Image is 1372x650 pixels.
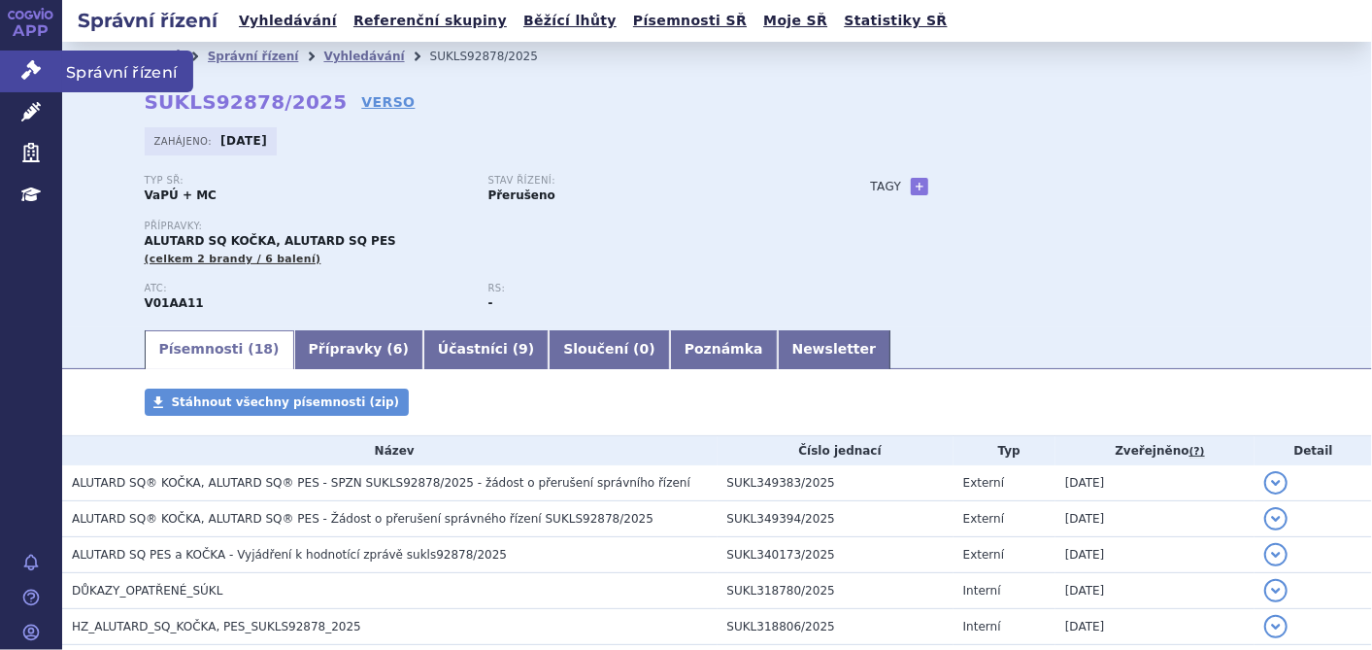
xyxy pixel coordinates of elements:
a: Sloučení (0) [549,330,669,369]
a: Statistiky SŘ [838,8,953,34]
h2: Správní řízení [62,7,233,34]
strong: VaPÚ + MC [145,188,217,202]
a: Účastníci (9) [423,330,549,369]
span: Správní řízení [62,51,193,91]
span: Externí [963,548,1004,562]
a: Písemnosti SŘ [627,8,753,34]
span: ALUTARD SQ® KOČKA, ALUTARD SQ® PES - SPZN SUKLS92878/2025 - žádost o přerušení správního řízení [72,476,690,490]
strong: Přerušeno [488,188,555,202]
td: [DATE] [1055,537,1255,573]
a: Domů [145,50,183,63]
th: Číslo jednací [718,436,954,465]
button: detail [1264,543,1288,566]
p: RS: [488,283,813,294]
td: SUKL349383/2025 [718,465,954,501]
span: Interní [963,620,1001,633]
a: Běžící lhůty [518,8,622,34]
span: 6 [393,341,403,357]
button: detail [1264,615,1288,638]
a: Referenční skupiny [348,8,513,34]
button: detail [1264,579,1288,602]
span: Externí [963,512,1004,526]
a: Přípravky (6) [294,330,423,369]
span: ALUTARD SQ PES a KOČKA - Vyjádření k hodnotící zprávě sukls92878/2025 [72,548,507,562]
span: (celkem 2 brandy / 6 balení) [145,253,321,265]
th: Typ [954,436,1055,465]
th: Detail [1255,436,1372,465]
strong: SUKLS92878/2025 [145,90,348,114]
button: detail [1264,507,1288,530]
p: ATC: [145,283,469,294]
td: [DATE] [1055,573,1255,609]
th: Zveřejněno [1055,436,1255,465]
a: Vyhledávání [233,8,343,34]
a: Vyhledávání [323,50,404,63]
p: Přípravky: [145,221,832,232]
button: detail [1264,471,1288,495]
th: Název [62,436,718,465]
span: 9 [519,341,528,357]
a: + [911,178,928,195]
a: Poznámka [670,330,778,369]
abbr: (?) [1189,445,1205,459]
a: Písemnosti (18) [145,330,294,369]
span: HZ_ALUTARD_SQ_KOČKA, PES_SUKLS92878_2025 [72,620,361,633]
span: ALUTARD SQ KOČKA, ALUTARD SQ PES [145,234,396,248]
span: Interní [963,584,1001,598]
span: Stáhnout všechny písemnosti (zip) [172,395,400,409]
td: [DATE] [1055,609,1255,645]
span: 18 [254,341,273,357]
td: [DATE] [1055,465,1255,501]
span: Externí [963,476,1004,490]
strong: ZVÍŘECÍ ALERGENY [145,296,204,310]
h3: Tagy [871,175,902,198]
a: VERSO [361,92,415,112]
td: SUKL340173/2025 [718,537,954,573]
span: Zahájeno: [154,133,216,149]
span: DŮKAZY_OPATŘENÉ_SÚKL [72,584,222,598]
li: SUKLS92878/2025 [430,42,563,71]
a: Správní řízení [208,50,299,63]
strong: - [488,296,493,310]
p: Stav řízení: [488,175,813,187]
td: SUKL349394/2025 [718,501,954,537]
td: SUKL318780/2025 [718,573,954,609]
p: Typ SŘ: [145,175,469,187]
span: ALUTARD SQ® KOČKA, ALUTARD SQ® PES - Žádost o přerušení správného řízení SUKLS92878/2025 [72,512,653,526]
span: 0 [640,341,650,357]
td: SUKL318806/2025 [718,609,954,645]
a: Stáhnout všechny písemnosti (zip) [145,389,410,416]
strong: [DATE] [220,134,267,148]
a: Newsletter [778,330,891,369]
a: Moje SŘ [757,8,833,34]
td: [DATE] [1055,501,1255,537]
